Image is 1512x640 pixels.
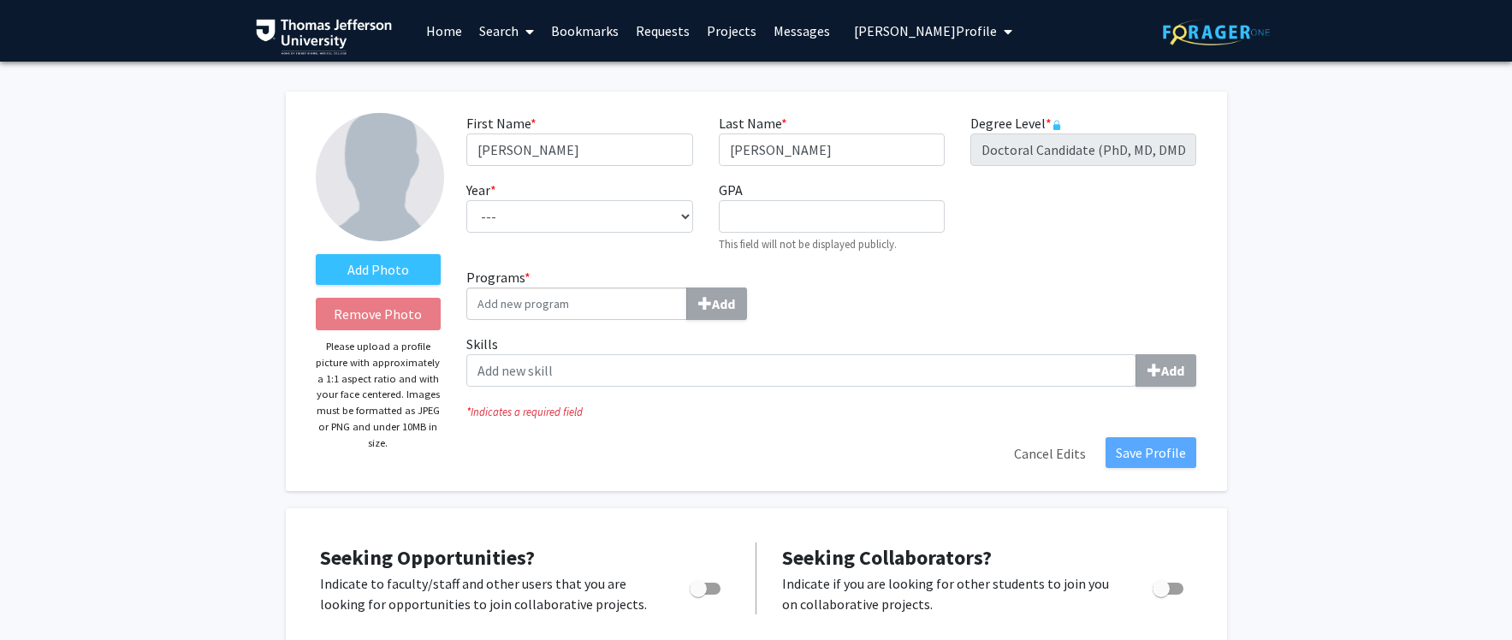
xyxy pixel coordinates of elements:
p: Indicate to faculty/staff and other users that you are looking for opportunities to join collabor... [320,573,657,614]
a: Requests [627,1,698,61]
button: Save Profile [1106,437,1196,468]
img: ForagerOne Logo [1163,19,1270,45]
label: Programs [466,267,819,320]
input: Programs*Add [466,287,687,320]
button: Programs* [686,287,747,320]
label: Degree Level [970,113,1062,133]
a: Home [418,1,471,61]
input: SkillsAdd [466,354,1136,387]
button: Cancel Edits [1003,437,1097,470]
span: Seeking Opportunities? [320,544,535,571]
label: GPA [719,180,743,200]
b: Add [1161,362,1184,379]
label: Year [466,180,496,200]
iframe: Chat [13,563,73,627]
p: Please upload a profile picture with approximately a 1:1 aspect ratio and with your face centered... [316,339,442,451]
label: Skills [466,334,1196,387]
label: AddProfile Picture [316,254,442,285]
img: Profile Picture [316,113,444,241]
a: Bookmarks [543,1,627,61]
div: Toggle [1146,573,1193,599]
label: Last Name [719,113,787,133]
i: Indicates a required field [466,404,1196,420]
label: First Name [466,113,537,133]
a: Messages [765,1,839,61]
small: This field will not be displayed publicly. [719,237,897,251]
p: Indicate if you are looking for other students to join you on collaborative projects. [782,573,1120,614]
svg: This information is provided and automatically updated by Thomas Jefferson University and is not ... [1052,120,1062,130]
img: Thomas Jefferson University Logo [256,19,393,55]
div: Toggle [683,573,730,599]
b: Add [712,295,735,312]
button: Skills [1135,354,1196,387]
button: Remove Photo [316,298,442,330]
span: Seeking Collaborators? [782,544,992,571]
a: Search [471,1,543,61]
span: [PERSON_NAME] Profile [854,22,997,39]
a: Projects [698,1,765,61]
